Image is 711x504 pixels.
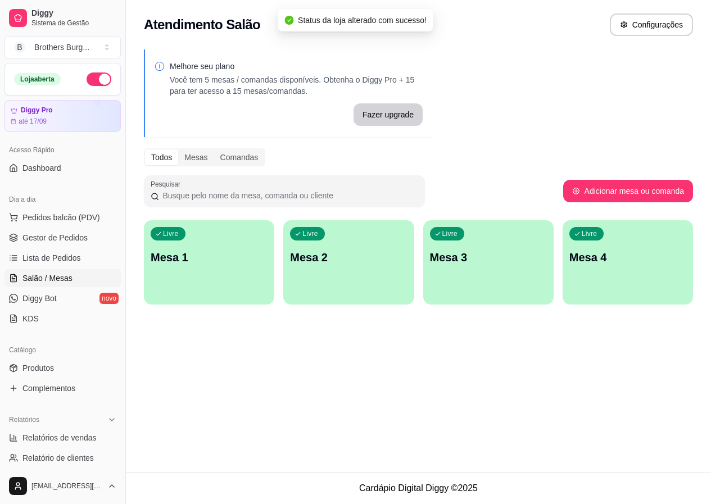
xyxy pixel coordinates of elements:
input: Pesquisar [159,190,418,201]
p: Livre [302,229,318,238]
p: Mesa 1 [151,249,268,265]
button: Adicionar mesa ou comanda [563,180,693,202]
p: Você tem 5 mesas / comandas disponíveis. Obtenha o Diggy Pro + 15 para ter acesso a 15 mesas/coma... [170,74,423,97]
button: Fazer upgrade [354,103,423,126]
a: Diggy Botnovo [4,289,121,307]
div: Loja aberta [14,73,61,85]
span: Dashboard [22,162,61,174]
div: Brothers Burg ... [34,42,89,53]
a: DiggySistema de Gestão [4,4,121,31]
span: Pedidos balcão (PDV) [22,212,100,223]
a: Produtos [4,359,121,377]
p: Mesa 3 [430,249,547,265]
h2: Atendimento Salão [144,16,260,34]
span: B [14,42,25,53]
a: Diggy Proaté 17/09 [4,100,121,132]
span: Diggy Bot [22,293,57,304]
span: Gestor de Pedidos [22,232,88,243]
span: check-circle [284,16,293,25]
footer: Cardápio Digital Diggy © 2025 [126,472,711,504]
article: até 17/09 [19,117,47,126]
p: Livre [582,229,597,238]
article: Diggy Pro [21,106,53,115]
a: Relatório de clientes [4,449,121,467]
label: Pesquisar [151,179,184,189]
span: Relatórios de vendas [22,432,97,443]
p: Livre [163,229,179,238]
a: Complementos [4,379,121,397]
span: Diggy [31,8,116,19]
a: Dashboard [4,159,121,177]
span: Status da loja alterado com sucesso! [298,16,427,25]
button: Select a team [4,36,121,58]
span: [EMAIL_ADDRESS][DOMAIN_NAME] [31,482,103,491]
button: LivreMesa 2 [283,220,414,305]
p: Mesa 2 [290,249,407,265]
a: Salão / Mesas [4,269,121,287]
span: Complementos [22,383,75,394]
div: Dia a dia [4,190,121,208]
div: Mesas [178,149,214,165]
a: Relatórios de vendas [4,429,121,447]
button: [EMAIL_ADDRESS][DOMAIN_NAME] [4,473,121,500]
div: Comandas [214,149,265,165]
a: KDS [4,310,121,328]
div: Catálogo [4,341,121,359]
span: Sistema de Gestão [31,19,116,28]
button: Pedidos balcão (PDV) [4,208,121,226]
span: Produtos [22,362,54,374]
button: LivreMesa 1 [144,220,274,305]
button: Configurações [610,13,693,36]
span: Salão / Mesas [22,273,73,284]
span: Relatório de clientes [22,452,94,464]
span: KDS [22,313,39,324]
a: Gestor de Pedidos [4,229,121,247]
p: Mesa 4 [569,249,686,265]
span: Relatórios [9,415,39,424]
p: Livre [442,229,458,238]
span: Lista de Pedidos [22,252,81,264]
div: Acesso Rápido [4,141,121,159]
div: Todos [145,149,178,165]
button: Alterar Status [87,72,111,86]
a: Lista de Pedidos [4,249,121,267]
p: Melhore seu plano [170,61,423,72]
button: LivreMesa 3 [423,220,554,305]
button: LivreMesa 4 [563,220,693,305]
